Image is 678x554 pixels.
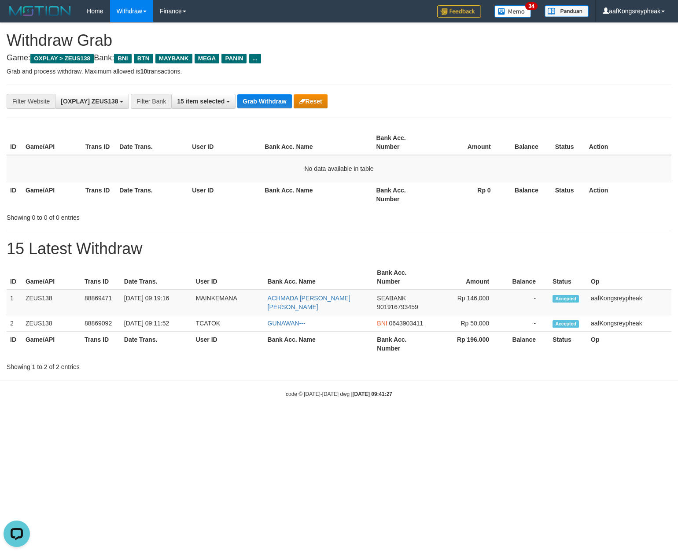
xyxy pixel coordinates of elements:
[116,130,188,155] th: Date Trans.
[373,265,432,290] th: Bank Acc. Number
[553,320,579,328] span: Accepted
[525,2,537,10] span: 34
[116,182,188,207] th: Date Trans.
[22,130,82,155] th: Game/API
[7,359,276,371] div: Showing 1 to 2 of 2 entries
[81,265,121,290] th: Trans ID
[389,320,424,327] span: Copy 0643903411 to clipboard
[7,130,22,155] th: ID
[502,315,549,332] td: -
[7,54,671,63] h4: Game: Bank:
[22,290,81,315] td: ZEUS138
[22,332,81,357] th: Game/API
[494,5,531,18] img: Button%20Memo.svg
[377,303,418,310] span: Copy 901916793459 to clipboard
[81,290,121,315] td: 88869471
[22,182,82,207] th: Game/API
[433,182,504,207] th: Rp 0
[552,130,586,155] th: Status
[7,32,671,49] h1: Withdraw Grab
[294,94,328,108] button: Reset
[192,332,264,357] th: User ID
[549,265,587,290] th: Status
[261,130,372,155] th: Bank Acc. Name
[502,290,549,315] td: -
[131,94,171,109] div: Filter Bank
[82,130,116,155] th: Trans ID
[249,54,261,63] span: ...
[7,4,74,18] img: MOTION_logo.png
[261,182,372,207] th: Bank Acc. Name
[61,98,118,105] span: [OXPLAY] ZEUS138
[7,265,22,290] th: ID
[4,4,30,30] button: Open LiveChat chat widget
[502,332,549,357] th: Balance
[7,182,22,207] th: ID
[586,130,671,155] th: Action
[545,5,589,17] img: panduan.png
[377,295,406,302] span: SEABANK
[587,332,671,357] th: Op
[155,54,192,63] span: MAYBANK
[82,182,116,207] th: Trans ID
[549,332,587,357] th: Status
[7,155,671,182] td: No data available in table
[237,94,291,108] button: Grab Withdraw
[7,290,22,315] td: 1
[30,54,94,63] span: OXPLAY > ZEUS138
[437,5,481,18] img: Feedback.jpg
[268,320,306,327] a: GUNAWAN---
[373,332,432,357] th: Bank Acc. Number
[55,94,129,109] button: [OXPLAY] ZEUS138
[195,54,220,63] span: MEGA
[432,315,502,332] td: Rp 50,000
[372,130,432,155] th: Bank Acc. Number
[504,130,552,155] th: Balance
[432,332,502,357] th: Rp 196.000
[286,391,392,397] small: code © [DATE]-[DATE] dwg |
[121,332,192,357] th: Date Trans.
[177,98,225,105] span: 15 item selected
[587,290,671,315] td: aafKongsreypheak
[587,265,671,290] th: Op
[192,265,264,290] th: User ID
[264,265,374,290] th: Bank Acc. Name
[432,290,502,315] td: Rp 146,000
[221,54,247,63] span: PANIN
[7,210,276,222] div: Showing 0 to 0 of 0 entries
[7,240,671,258] h1: 15 Latest Withdraw
[134,54,153,63] span: BTN
[7,315,22,332] td: 2
[121,315,192,332] td: [DATE] 09:11:52
[7,94,55,109] div: Filter Website
[7,332,22,357] th: ID
[22,265,81,290] th: Game/API
[114,54,131,63] span: BNI
[22,315,81,332] td: ZEUS138
[372,182,432,207] th: Bank Acc. Number
[121,265,192,290] th: Date Trans.
[264,332,374,357] th: Bank Acc. Name
[192,315,264,332] td: TCATOK
[353,391,392,397] strong: [DATE] 09:41:27
[586,182,671,207] th: Action
[553,295,579,303] span: Accepted
[268,295,350,310] a: ACHMADA [PERSON_NAME] [PERSON_NAME]
[188,130,261,155] th: User ID
[192,290,264,315] td: MAINKEMANA
[7,67,671,76] p: Grab and process withdraw. Maximum allowed is transactions.
[188,182,261,207] th: User ID
[140,68,147,75] strong: 10
[587,315,671,332] td: aafKongsreypheak
[377,320,387,327] span: BNI
[502,265,549,290] th: Balance
[433,130,504,155] th: Amount
[504,182,552,207] th: Balance
[552,182,586,207] th: Status
[121,290,192,315] td: [DATE] 09:19:16
[171,94,236,109] button: 15 item selected
[81,315,121,332] td: 88869092
[432,265,502,290] th: Amount
[81,332,121,357] th: Trans ID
